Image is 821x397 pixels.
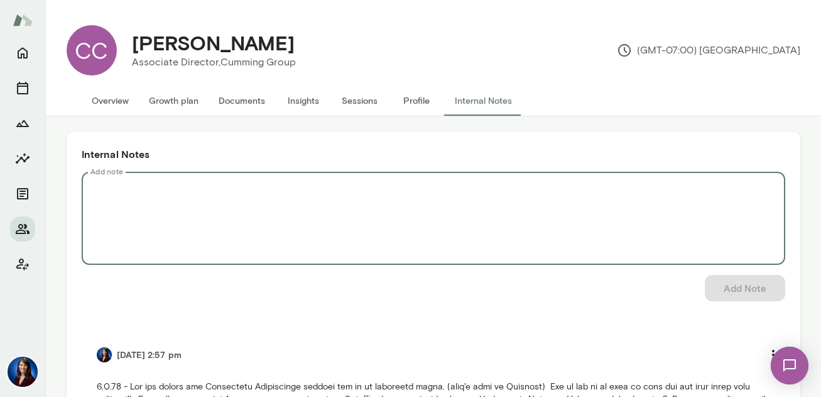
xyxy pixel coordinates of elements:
button: Members [10,216,35,242]
h6: Internal Notes [82,147,785,162]
img: Julie Rollauer [97,347,112,362]
img: Mento [13,8,33,32]
button: Sessions [332,86,388,116]
div: CC [67,25,117,75]
button: Insights [275,86,332,116]
h6: [DATE] 2:57 pm [117,349,182,361]
button: Internal Notes [445,86,522,116]
p: Associate Director, Cumming Group [132,55,296,70]
button: more [760,342,786,368]
button: Client app [10,252,35,277]
button: Growth Plan [10,111,35,136]
button: Insights [10,146,35,171]
button: Documents [10,181,35,206]
button: Profile [388,86,445,116]
button: Documents [209,86,275,116]
button: Growth plan [139,86,209,116]
h4: [PERSON_NAME] [132,31,295,55]
label: Add note [90,166,123,177]
button: Overview [82,86,139,116]
button: Sessions [10,75,35,101]
button: Home [10,40,35,65]
p: (GMT-07:00) [GEOGRAPHIC_DATA] [617,43,800,58]
img: Julie Rollauer [8,357,38,387]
